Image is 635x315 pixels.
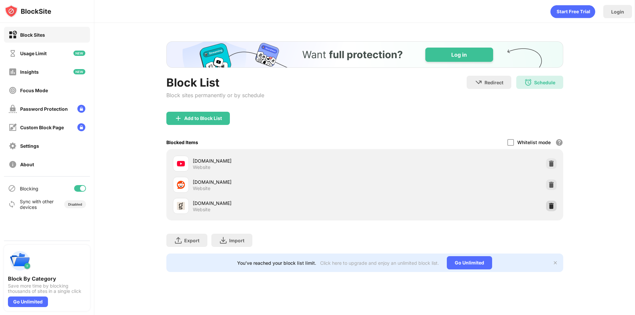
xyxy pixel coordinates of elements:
iframe: Banner [166,41,563,68]
img: x-button.svg [553,260,558,265]
div: animation [550,5,595,18]
div: Redirect [485,80,503,85]
div: [DOMAIN_NAME] [193,200,365,207]
img: lock-menu.svg [77,105,85,113]
div: Settings [20,143,39,149]
img: customize-block-page-off.svg [9,123,17,132]
div: Blocked Items [166,139,198,145]
div: Add to Block List [184,116,222,121]
img: logo-blocksite.svg [5,5,51,18]
div: Usage Limit [20,51,47,56]
div: Sync with other devices [20,199,54,210]
img: time-usage-off.svg [9,49,17,58]
div: Disabled [68,202,82,206]
img: password-protection-off.svg [9,105,17,113]
img: new-icon.svg [73,69,85,74]
div: Export [184,238,199,243]
div: Website [193,185,210,191]
div: Blocking [20,186,38,191]
img: blocking-icon.svg [8,184,16,192]
div: Custom Block Page [20,125,64,130]
img: about-off.svg [9,160,17,169]
div: [DOMAIN_NAME] [193,157,365,164]
img: favicons [177,160,185,168]
img: settings-off.svg [9,142,17,150]
div: Focus Mode [20,88,48,93]
div: Save more time by blocking thousands of sites in a single click [8,283,86,294]
div: About [20,162,34,167]
div: Go Unlimited [8,296,48,307]
div: Block By Category [8,275,86,282]
div: Block List [166,76,264,89]
img: push-categories.svg [8,249,32,273]
div: You’ve reached your block list limit. [237,260,316,266]
img: new-icon.svg [73,51,85,56]
div: Block sites permanently or by schedule [166,92,264,98]
img: focus-off.svg [9,86,17,95]
img: insights-off.svg [9,68,17,76]
div: Website [193,164,210,170]
div: Website [193,207,210,213]
img: lock-menu.svg [77,123,85,131]
img: favicons [177,202,185,210]
div: [DOMAIN_NAME] [193,178,365,185]
div: Schedule [534,80,555,85]
div: Click here to upgrade and enjoy an unlimited block list. [320,260,439,266]
div: Whitelist mode [517,139,551,145]
div: Login [611,9,624,15]
div: Go Unlimited [447,256,492,269]
div: Password Protection [20,106,68,112]
div: Block Sites [20,32,45,38]
div: Insights [20,69,39,75]
div: Import [229,238,244,243]
img: block-on.svg [9,31,17,39]
img: favicons [177,181,185,189]
img: sync-icon.svg [8,200,16,208]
